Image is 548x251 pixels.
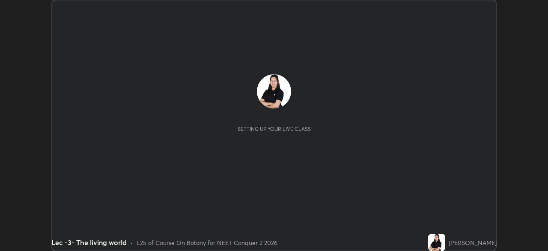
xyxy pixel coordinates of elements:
div: Setting up your live class [238,126,311,132]
img: f4a5c7a436c14979aac81bfcec30b095.jpg [428,234,445,251]
img: f4a5c7a436c14979aac81bfcec30b095.jpg [257,74,291,109]
div: [PERSON_NAME] [449,238,497,247]
div: Lec -3- The living world [51,237,127,248]
div: L25 of Course On Botany for NEET Conquer 2 2026 [137,238,277,247]
div: • [130,238,133,247]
